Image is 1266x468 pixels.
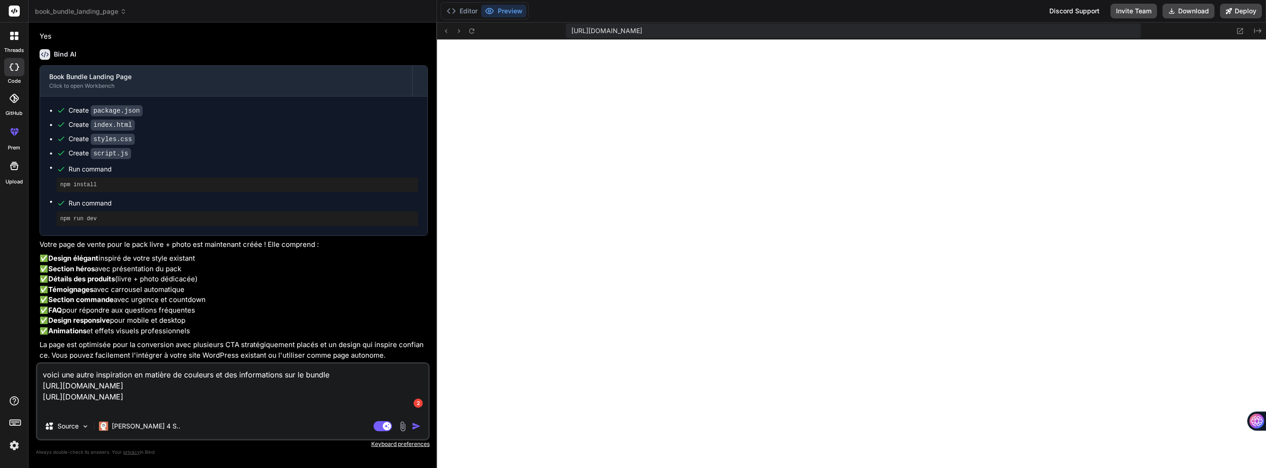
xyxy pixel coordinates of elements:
p: Source [58,422,79,431]
span: privacy [123,449,140,455]
strong: FAQ [48,306,62,314]
span: Run command [69,165,418,174]
strong: Animations [48,326,86,335]
span: Run command [69,199,418,208]
p: La page est optimisée pour la conversion avec plusieurs CTA stratégiquement placés et un design q... [40,340,428,360]
button: Invite Team [1111,4,1157,18]
p: Votre page de vente pour le pack livre + photo est maintenant créée ! Elle comprend : [40,240,428,250]
button: Download [1162,4,1214,18]
pre: npm run dev [60,215,414,223]
h6: Bind AI [54,50,76,59]
strong: Section commande [48,295,114,304]
p: ✅ inspiré de votre style existant ✅ avec présentation du pack ✅ (livre + photo dédicacée) ✅ avec ... [40,253,428,336]
span: book_bundle_landing_page [35,7,127,16]
span: [URL][DOMAIN_NAME] [571,26,642,35]
strong: Détails des produits [48,274,115,283]
pre: npm install [60,181,414,188]
iframe: Preview [437,40,1266,468]
p: [PERSON_NAME] 4 S.. [112,422,180,431]
code: styles.css [91,134,135,145]
textarea: voici une autre inspiration en matière de couleurs et des informations sur le bundle [URL][DOMAIN... [37,364,428,413]
button: Deploy [1220,4,1262,18]
img: Claude 4 Sonnet [99,422,108,431]
strong: Témoignages [48,285,93,294]
strong: Design élégant [48,254,98,263]
div: Create [69,134,135,144]
p: Always double-check its answers. Your in Bind [36,448,430,457]
button: Editor [443,5,481,17]
img: settings [6,438,22,453]
code: index.html [91,120,135,131]
label: prem [8,144,20,152]
img: attachment [397,421,408,432]
label: GitHub [6,109,23,117]
div: Create [69,120,135,130]
label: Upload [6,178,23,186]
img: icon [412,422,421,431]
strong: Design responsive [48,316,110,325]
div: Click to open Workbench [49,82,403,90]
div: Create [69,148,131,158]
p: Yes [40,31,428,42]
strong: Section héros [48,264,95,273]
code: package.json [91,105,143,116]
div: Book Bundle Landing Page [49,72,403,81]
div: Discord Support [1044,4,1105,18]
code: script.js [91,148,131,159]
label: threads [4,46,24,54]
div: Create [69,106,143,115]
label: code [8,77,21,85]
button: Book Bundle Landing PageClick to open Workbench [40,66,412,96]
button: Preview [481,5,526,17]
img: Pick Models [81,422,89,430]
p: Keyboard preferences [36,440,430,448]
